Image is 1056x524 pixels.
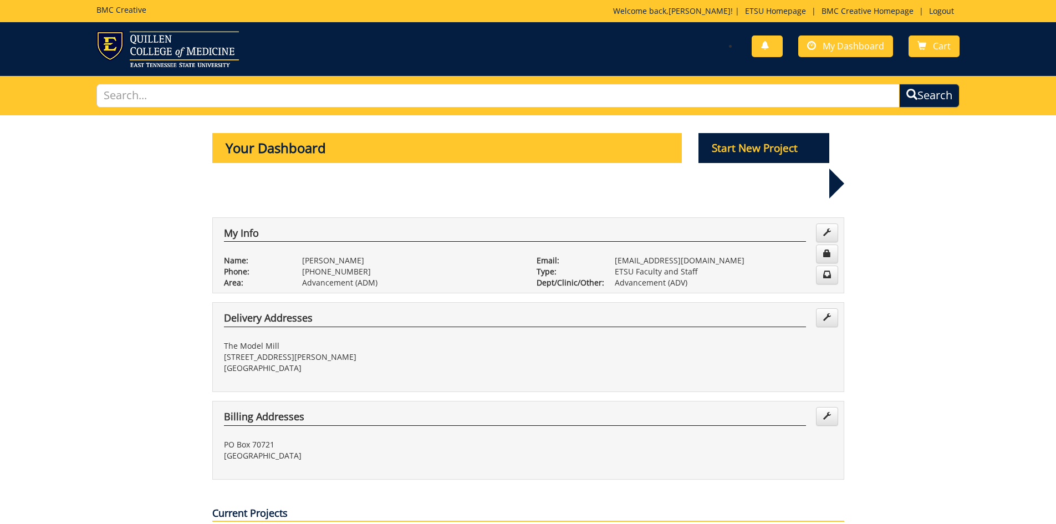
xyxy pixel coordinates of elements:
p: Phone: [224,266,285,277]
p: [GEOGRAPHIC_DATA] [224,363,520,374]
h4: Delivery Addresses [224,313,806,327]
p: Area: [224,277,285,288]
p: [PERSON_NAME] [302,255,520,266]
a: ETSU Homepage [739,6,812,16]
p: [GEOGRAPHIC_DATA] [224,450,520,461]
a: Change Password [816,245,838,263]
a: [PERSON_NAME] [669,6,731,16]
p: [EMAIL_ADDRESS][DOMAIN_NAME] [615,255,833,266]
p: Advancement (ADV) [615,277,833,288]
a: Change Communication Preferences [816,266,838,284]
a: My Dashboard [798,35,893,57]
a: Edit Info [816,223,838,242]
a: Start New Project [698,144,829,154]
a: Edit Addresses [816,407,838,426]
input: Search... [96,84,900,108]
p: [PHONE_NUMBER] [302,266,520,277]
p: Dept/Clinic/Other: [537,277,598,288]
a: BMC Creative Homepage [816,6,919,16]
p: Current Projects [212,506,844,522]
h4: My Info [224,228,806,242]
p: Your Dashboard [212,133,682,163]
p: PO Box 70721 [224,439,520,450]
a: Logout [924,6,960,16]
p: Name: [224,255,285,266]
span: My Dashboard [823,40,884,52]
a: Edit Addresses [816,308,838,327]
h5: BMC Creative [96,6,146,14]
p: Welcome back, ! | | | [613,6,960,17]
p: Email: [537,255,598,266]
img: ETSU logo [96,31,239,67]
p: The Model Mill [224,340,520,352]
button: Search [899,84,960,108]
span: Cart [933,40,951,52]
p: Type: [537,266,598,277]
p: [STREET_ADDRESS][PERSON_NAME] [224,352,520,363]
a: Cart [909,35,960,57]
h4: Billing Addresses [224,411,806,426]
p: Advancement (ADM) [302,277,520,288]
p: Start New Project [698,133,829,163]
p: ETSU Faculty and Staff [615,266,833,277]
